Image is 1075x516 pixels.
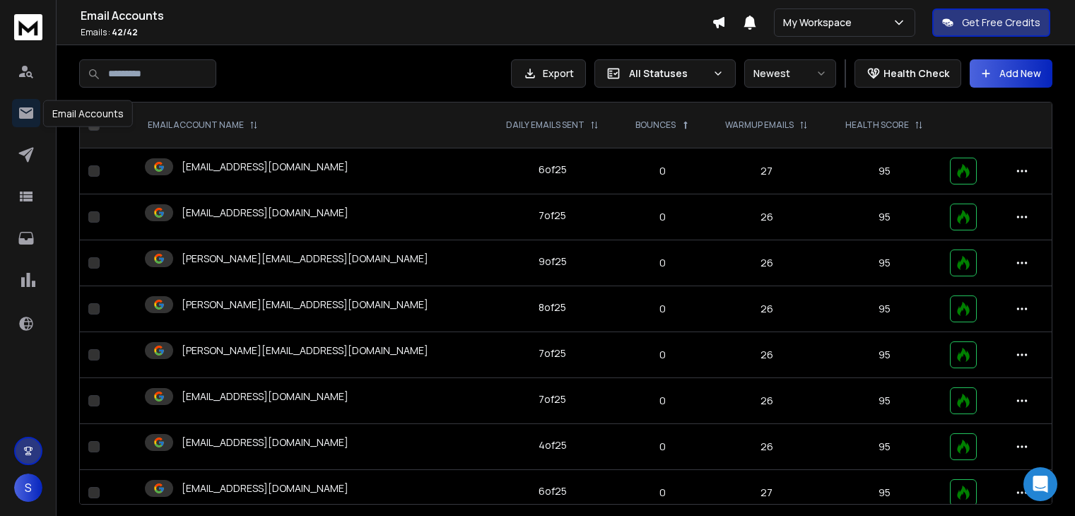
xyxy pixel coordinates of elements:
[932,8,1050,37] button: Get Free Credits
[827,332,941,378] td: 95
[539,346,566,360] div: 7 of 25
[827,286,941,332] td: 95
[707,332,827,378] td: 26
[14,474,42,502] button: S
[627,486,698,500] p: 0
[182,298,428,312] p: [PERSON_NAME][EMAIL_ADDRESS][DOMAIN_NAME]
[506,119,585,131] p: DAILY EMAILS SENT
[707,378,827,424] td: 26
[627,302,698,316] p: 0
[725,119,794,131] p: WARMUP EMAILS
[827,470,941,516] td: 95
[827,378,941,424] td: 95
[182,389,348,404] p: [EMAIL_ADDRESS][DOMAIN_NAME]
[81,27,712,38] p: Emails :
[627,394,698,408] p: 0
[539,163,567,177] div: 6 of 25
[627,440,698,454] p: 0
[627,348,698,362] p: 0
[539,392,566,406] div: 7 of 25
[783,16,857,30] p: My Workspace
[707,424,827,470] td: 26
[112,26,138,38] span: 42 / 42
[629,66,707,81] p: All Statuses
[827,240,941,286] td: 95
[707,194,827,240] td: 26
[182,206,348,220] p: [EMAIL_ADDRESS][DOMAIN_NAME]
[883,66,949,81] p: Health Check
[827,194,941,240] td: 95
[845,119,909,131] p: HEALTH SCORE
[827,424,941,470] td: 95
[539,438,567,452] div: 4 of 25
[182,481,348,496] p: [EMAIL_ADDRESS][DOMAIN_NAME]
[827,148,941,194] td: 95
[1023,467,1057,501] div: Open Intercom Messenger
[707,148,827,194] td: 27
[539,209,566,223] div: 7 of 25
[182,252,428,266] p: [PERSON_NAME][EMAIL_ADDRESS][DOMAIN_NAME]
[962,16,1040,30] p: Get Free Credits
[854,59,961,88] button: Health Check
[744,59,836,88] button: Newest
[81,7,712,24] h1: Email Accounts
[707,240,827,286] td: 26
[182,344,428,358] p: [PERSON_NAME][EMAIL_ADDRESS][DOMAIN_NAME]
[182,160,348,174] p: [EMAIL_ADDRESS][DOMAIN_NAME]
[627,256,698,270] p: 0
[511,59,586,88] button: Export
[14,14,42,40] img: logo
[707,470,827,516] td: 27
[707,286,827,332] td: 26
[539,254,567,269] div: 9 of 25
[970,59,1052,88] button: Add New
[627,210,698,224] p: 0
[539,300,566,315] div: 8 of 25
[635,119,676,131] p: BOUNCES
[43,100,133,127] div: Email Accounts
[539,484,567,498] div: 6 of 25
[182,435,348,450] p: [EMAIL_ADDRESS][DOMAIN_NAME]
[148,119,258,131] div: EMAIL ACCOUNT NAME
[627,164,698,178] p: 0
